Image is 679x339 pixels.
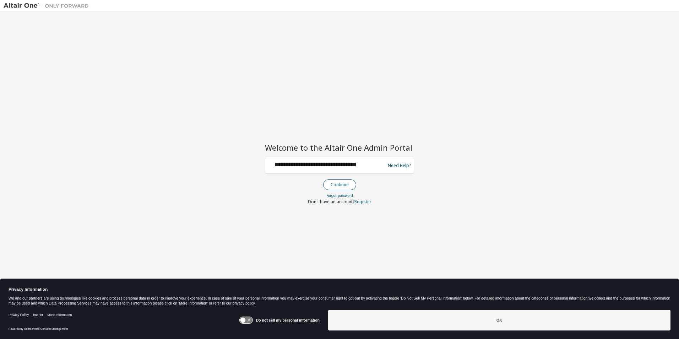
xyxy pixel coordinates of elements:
[354,199,371,205] a: Register
[323,179,356,190] button: Continue
[4,2,92,9] img: Altair One
[388,165,411,166] a: Need Help?
[265,142,414,152] h2: Welcome to the Altair One Admin Portal
[326,193,353,198] a: Forgot password
[308,199,354,205] span: Don't have an account?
